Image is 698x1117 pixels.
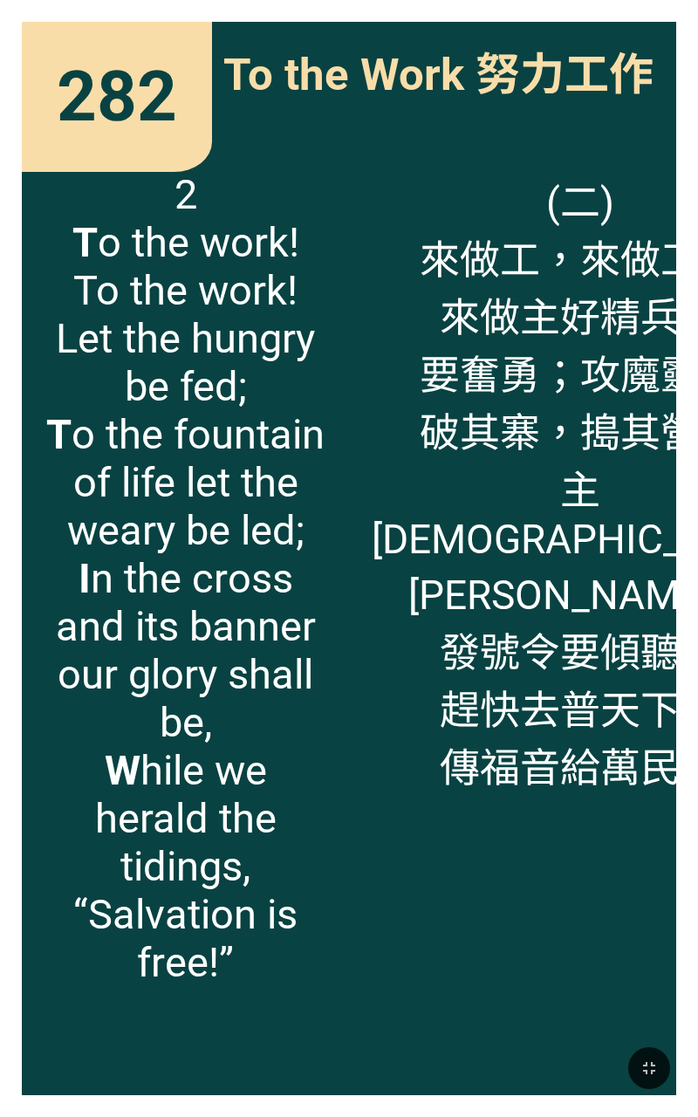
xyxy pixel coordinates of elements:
span: 2 o the work! To the work! Let the hungry be fed; o the fountain of life let the weary be led; n ... [44,170,327,986]
b: T [72,218,98,266]
span: 282 [57,56,177,138]
span: To the Work 努力工作 [223,38,654,103]
b: W [105,746,140,794]
b: I [79,554,91,602]
b: T [46,410,72,458]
